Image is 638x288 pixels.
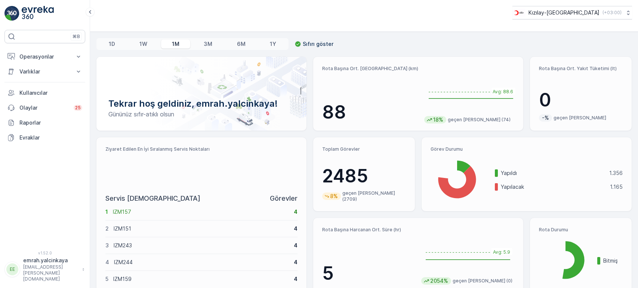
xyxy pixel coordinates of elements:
[114,242,289,249] p: IZM243
[139,40,147,48] p: 1W
[19,104,69,112] p: Olaylar
[237,40,246,48] p: 6M
[105,208,108,216] p: 1
[528,9,600,16] p: Kızılay-[GEOGRAPHIC_DATA]
[19,53,70,60] p: Operasyonlar
[432,116,444,123] p: 18%
[322,227,415,233] p: Rota Başına Harcanan Ort. Süre (hr)
[6,263,18,275] div: EE
[270,193,298,204] p: Görevler
[113,275,289,283] p: IZM159
[539,227,623,233] p: Rota Durumu
[4,100,85,115] a: Olaylar25
[19,119,82,126] p: Raporlar
[4,85,85,100] a: Kullanıcılar
[19,134,82,141] p: Evraklar
[603,257,623,264] p: Bitmiş
[609,169,623,177] p: 1.356
[322,101,418,123] p: 88
[23,257,78,264] p: emrah.yalcinkaya
[501,169,604,177] p: Yapıldı
[294,275,298,283] p: 4
[105,225,109,232] p: 2
[4,251,85,255] span: v 1.52.0
[322,66,418,72] p: Rota Başına Ort. [GEOGRAPHIC_DATA] (km)
[4,49,85,64] button: Operasyonlar
[204,40,212,48] p: 3M
[105,146,298,152] p: Ziyaret Edilen En İyi Sıralanmış Servis Noktaları
[172,40,179,48] p: 1M
[322,146,406,152] p: Toplam Görevler
[19,89,82,97] p: Kullanıcılar
[602,10,622,16] p: ( +03:00 )
[294,242,298,249] p: 4
[610,183,623,191] p: 1.165
[429,277,449,285] p: 2054%
[109,40,115,48] p: 1D
[73,34,80,40] p: ⌘B
[294,208,298,216] p: 4
[108,98,295,110] p: Tekrar hoş geldiniz, emrah.yalcinkaya!
[539,89,623,111] p: 0
[539,66,623,72] p: Rota Başına Ort. Yakıt Tüketimi (lt)
[23,264,78,282] p: [EMAIL_ADDRESS][PERSON_NAME][DOMAIN_NAME]
[512,6,632,19] button: Kızılay-[GEOGRAPHIC_DATA](+03:00)
[114,225,289,232] p: IZM151
[4,130,85,145] a: Evraklar
[541,114,550,122] p: -%
[342,190,406,202] p: geçen [PERSON_NAME] (2709)
[448,117,511,123] p: geçen [PERSON_NAME] (74)
[512,9,525,17] img: k%C4%B1z%C4%B1lay_jywRncg.png
[4,6,19,21] img: logo
[19,68,70,75] p: Varlıklar
[113,208,289,216] p: IZM157
[105,275,108,283] p: 5
[22,6,54,21] img: logo_light-DOdMpM7g.png
[4,64,85,79] button: Varlıklar
[108,110,295,119] p: Gününüz sıfır-atıklı olsun
[105,259,109,266] p: 4
[453,278,512,284] p: geçen [PERSON_NAME] (0)
[554,115,606,121] p: geçen [PERSON_NAME]
[294,259,298,266] p: 4
[75,105,81,111] p: 25
[270,40,276,48] p: 1Y
[4,257,85,282] button: EEemrah.yalcinkaya[EMAIL_ADDRESS][PERSON_NAME][DOMAIN_NAME]
[431,146,623,152] p: Görev Durumu
[322,262,415,285] p: 5
[329,192,339,200] p: 8%
[303,40,333,48] p: Sıfırı göster
[322,165,406,187] p: 2485
[105,242,109,249] p: 3
[114,259,289,266] p: IZM244
[105,193,200,204] p: Servis [DEMOGRAPHIC_DATA]
[501,183,605,191] p: Yapılacak
[294,225,298,232] p: 4
[4,115,85,130] a: Raporlar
